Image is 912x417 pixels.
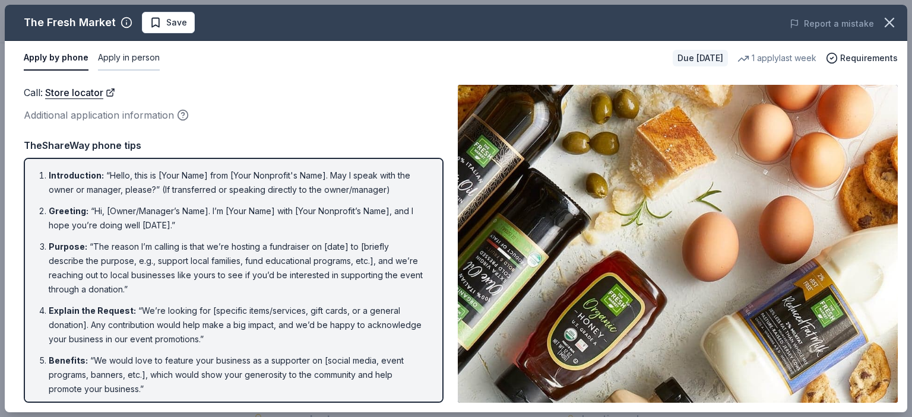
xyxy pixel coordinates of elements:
div: The Fresh Market [24,13,116,32]
span: Benefits : [49,355,88,365]
li: “The reason I’m calling is that we’re hosting a fundraiser on [date] to [briefly describe the pur... [49,240,426,297]
span: Introduction : [49,170,104,180]
div: Due [DATE] [673,50,728,66]
div: Additional application information [24,107,444,123]
span: Purpose : [49,241,87,252]
li: “Hi, [Owner/Manager’s Name]. I’m [Your Name] with [Your Nonprofit’s Name], and I hope you’re doin... [49,204,426,233]
button: Apply by phone [24,46,88,71]
img: Image for The Fresh Market [458,85,898,403]
span: Requirements [840,51,898,65]
button: Apply in person [98,46,160,71]
li: “Hello, this is [Your Name] from [Your Nonprofit's Name]. May I speak with the owner or manager, ... [49,168,426,197]
li: “We would love to feature your business as a supporter on [social media, event programs, banners,... [49,354,426,396]
button: Requirements [826,51,898,65]
div: TheShareWay phone tips [24,138,444,153]
span: Explain the Request : [49,305,136,316]
a: Store locator [45,85,115,100]
span: Save [166,15,187,30]
button: Save [142,12,195,33]
div: Call : [24,85,444,100]
button: Report a mistake [790,17,874,31]
div: 1 apply last week [737,51,816,65]
li: “We’re looking for [specific items/services, gift cards, or a general donation]. Any contribution... [49,304,426,346]
span: Greeting : [49,206,88,216]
